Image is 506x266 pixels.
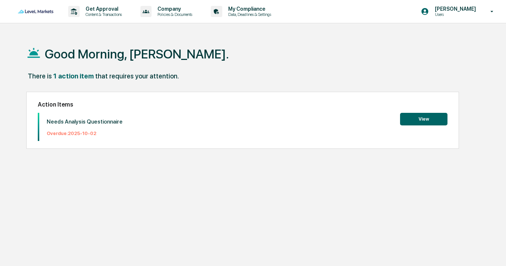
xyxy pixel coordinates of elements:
p: Overdue: 2025-10-02 [47,131,123,136]
p: Policies & Documents [152,12,196,17]
p: Needs Analysis Questionnaire [47,118,123,125]
p: Content & Transactions [80,12,126,17]
p: Company [152,6,196,12]
div: that requires your attention. [95,72,179,80]
a: View [400,115,447,122]
h1: Good Morning, [PERSON_NAME]. [45,47,229,61]
h2: Action Items [38,101,447,108]
p: My Compliance [222,6,275,12]
button: View [400,113,447,125]
p: Get Approval [80,6,126,12]
p: Users [429,12,480,17]
img: logo [18,10,53,13]
div: 1 action item [53,72,94,80]
p: Data, Deadlines & Settings [222,12,275,17]
p: [PERSON_NAME] [429,6,480,12]
div: There is [28,72,52,80]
